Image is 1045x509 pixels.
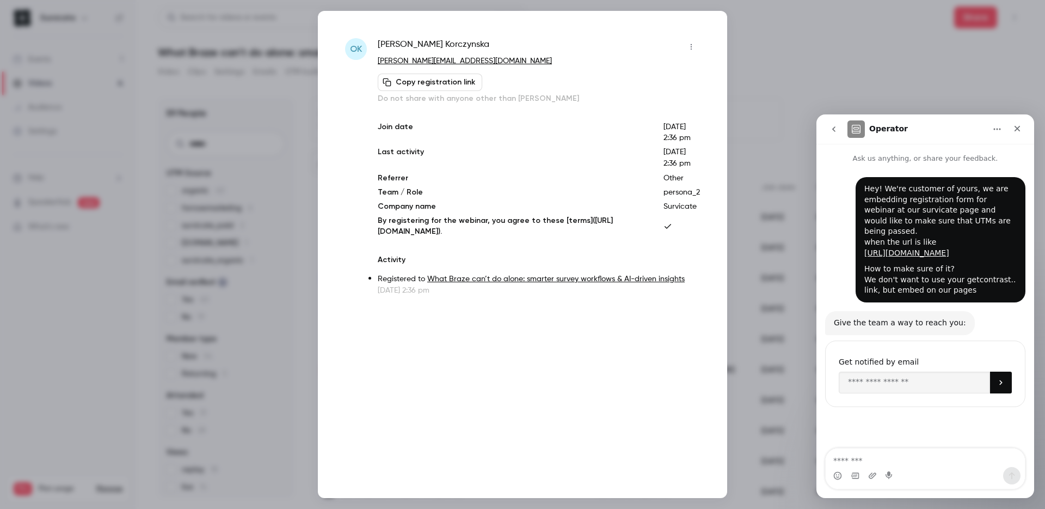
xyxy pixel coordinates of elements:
[378,173,646,184] p: Referrer
[378,254,700,265] p: Activity
[378,57,552,65] a: [PERSON_NAME][EMAIL_ADDRESS][DOMAIN_NAME]
[663,148,691,167] span: [DATE] 2:36 pm
[663,187,700,198] p: persona_2
[378,38,489,56] span: [PERSON_NAME] Korczynska
[378,274,700,285] p: Registered to
[663,173,700,184] p: Other
[378,201,646,212] p: Company name
[350,43,362,56] span: OK
[378,122,646,143] p: Join date
[816,114,1034,498] iframe: Intercom live chat
[427,275,685,283] a: What Braze can’t do alone: smarter survey workflows & AI-driven insights
[378,74,482,91] button: Copy registration link
[378,285,700,296] p: [DATE] 2:36 pm
[663,122,700,143] p: [DATE] 2:36 pm
[378,147,646,169] p: Last activity
[378,187,646,198] p: Team / Role
[378,215,646,237] p: By registering for the webinar, you agree to these [terms]([URL][DOMAIN_NAME]).
[378,93,700,104] p: Do not share with anyone other than [PERSON_NAME]
[663,201,700,212] p: Survicate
